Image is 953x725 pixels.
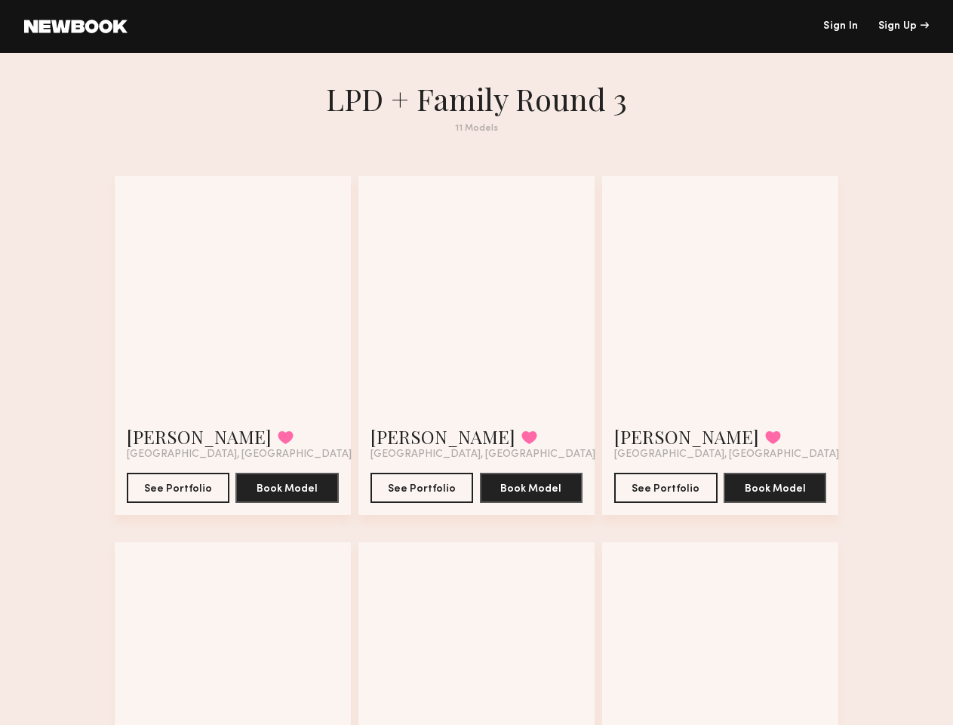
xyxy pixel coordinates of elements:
[724,473,827,503] button: Book Model
[127,424,272,449] a: [PERSON_NAME]
[205,80,749,118] h1: LPD + Family Round 3
[480,481,583,494] a: Book Model
[370,473,474,503] button: See Portfolio
[370,424,515,449] a: [PERSON_NAME]
[370,449,595,461] span: [GEOGRAPHIC_DATA], [GEOGRAPHIC_DATA]
[614,449,839,461] span: [GEOGRAPHIC_DATA], [GEOGRAPHIC_DATA]
[878,21,929,32] div: Sign Up
[614,424,759,449] a: [PERSON_NAME]
[205,124,749,134] div: 11 Models
[235,481,339,494] a: Book Model
[614,473,718,503] button: See Portfolio
[724,481,827,494] a: Book Model
[127,449,352,461] span: [GEOGRAPHIC_DATA], [GEOGRAPHIC_DATA]
[127,473,230,503] button: See Portfolio
[235,473,339,503] button: Book Model
[480,473,583,503] button: Book Model
[823,21,858,32] a: Sign In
